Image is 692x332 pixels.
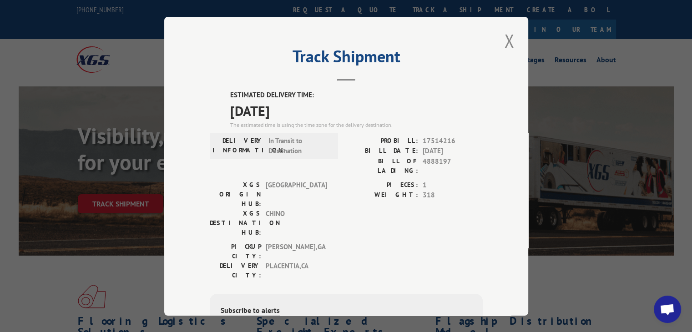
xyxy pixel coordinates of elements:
[423,180,483,190] span: 1
[210,50,483,67] h2: Track Shipment
[266,261,327,280] span: PLACENTIA , CA
[212,136,264,156] label: DELIVERY INFORMATION:
[210,208,261,237] label: XGS DESTINATION HUB:
[346,156,418,175] label: BILL OF LADING:
[423,190,483,201] span: 318
[268,136,330,156] span: In Transit to Destination
[210,261,261,280] label: DELIVERY CITY:
[346,136,418,146] label: PROBILL:
[210,180,261,208] label: XGS ORIGIN HUB:
[210,241,261,261] label: PICKUP CITY:
[230,100,483,121] span: [DATE]
[346,146,418,156] label: BILL DATE:
[266,208,327,237] span: CHINO
[423,146,483,156] span: [DATE]
[230,90,483,101] label: ESTIMATED DELIVERY TIME:
[346,190,418,201] label: WEIGHT:
[654,296,681,323] a: Open chat
[230,121,483,129] div: The estimated time is using the time zone for the delivery destination.
[501,28,517,53] button: Close modal
[346,180,418,190] label: PIECES:
[423,156,483,175] span: 4888197
[423,136,483,146] span: 17514216
[266,180,327,208] span: [GEOGRAPHIC_DATA]
[221,304,472,317] div: Subscribe to alerts
[266,241,327,261] span: [PERSON_NAME] , GA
